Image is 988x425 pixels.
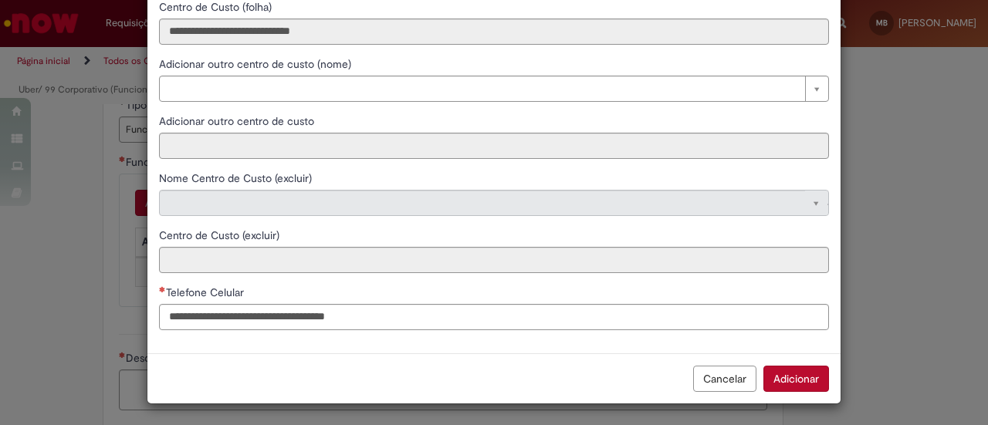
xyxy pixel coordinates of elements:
[159,114,317,128] span: Somente leitura - Adicionar outro centro de custo
[159,171,315,185] span: Nome Centro de Custo (excluir)
[159,133,829,159] input: Adicionar outro centro de custo
[159,57,354,71] span: Somente leitura - Adicionar outro centro de custo (nome)
[159,286,166,292] span: Necessários
[159,170,315,186] label: Somente leitura - Nome Centro de Custo (excluir)
[166,285,247,299] span: Telefone Celular
[159,304,829,330] input: Telefone Celular
[159,56,354,72] label: Adicionar outro centro de custo (nome)
[159,190,829,216] a: Limpar campo Nome Centro de Custo (excluir)
[693,366,756,392] button: Cancelar
[159,228,283,242] span: Somente leitura - Centro de Custo (excluir)
[763,366,829,392] button: Adicionar
[159,19,829,45] input: Centro de Custo (folha)
[159,247,829,273] input: Centro de Custo (excluir)
[159,76,829,102] a: Limpar campo Adicionar outro centro de custo (nome)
